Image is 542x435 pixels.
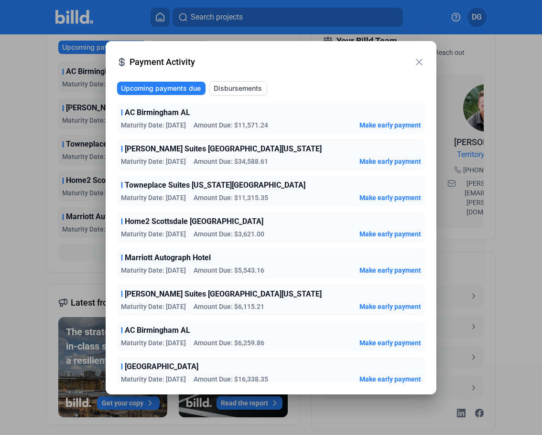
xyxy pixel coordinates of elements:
[125,288,322,300] span: [PERSON_NAME] Suites [GEOGRAPHIC_DATA][US_STATE]
[121,84,201,93] span: Upcoming payments due
[121,193,186,202] span: Maturity Date: [DATE]
[359,265,421,275] button: Make early payment
[359,338,421,348] button: Make early payment
[194,302,264,311] span: Amount Due: $6,115.21
[194,193,268,202] span: Amount Due: $11,315.35
[130,55,413,69] span: Payment Activity
[121,302,186,311] span: Maturity Date: [DATE]
[194,120,268,130] span: Amount Due: $11,571.24
[125,252,211,264] span: Marriott Autograph Hotel
[209,81,267,95] button: Disbursements
[125,216,263,227] span: Home2 Scottsdale [GEOGRAPHIC_DATA]
[125,325,190,336] span: AC Birmingham AL
[214,84,262,93] span: Disbursements
[359,302,421,311] button: Make early payment
[194,157,268,166] span: Amount Due: $34,588.61
[125,107,190,118] span: AC Birmingham AL
[121,374,186,384] span: Maturity Date: [DATE]
[121,157,186,166] span: Maturity Date: [DATE]
[359,374,421,384] button: Make early payment
[359,157,421,166] button: Make early payment
[125,180,305,191] span: Towneplace Suites [US_STATE][GEOGRAPHIC_DATA]
[194,374,268,384] span: Amount Due: $16,338.35
[359,193,421,202] button: Make early payment
[194,229,264,239] span: Amount Due: $3,621.00
[117,82,206,95] button: Upcoming payments due
[121,265,186,275] span: Maturity Date: [DATE]
[413,56,425,68] mat-icon: close
[121,338,186,348] span: Maturity Date: [DATE]
[359,229,421,239] button: Make early payment
[125,143,322,155] span: [PERSON_NAME] Suites [GEOGRAPHIC_DATA][US_STATE]
[194,265,264,275] span: Amount Due: $5,543.16
[125,361,198,372] span: [GEOGRAPHIC_DATA]
[121,120,186,130] span: Maturity Date: [DATE]
[121,229,186,239] span: Maturity Date: [DATE]
[359,120,421,130] button: Make early payment
[194,338,264,348] span: Amount Due: $6,259.86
